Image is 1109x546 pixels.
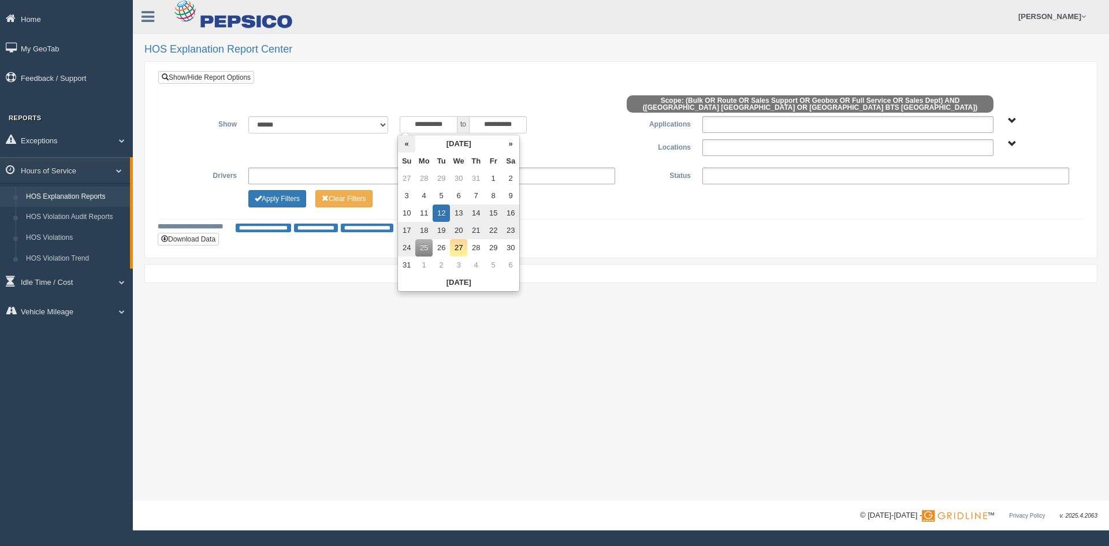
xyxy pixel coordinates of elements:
[621,139,697,153] label: Locations
[398,222,415,239] td: 17
[621,168,697,181] label: Status
[502,239,519,257] td: 30
[398,205,415,222] td: 10
[415,170,433,187] td: 28
[398,257,415,274] td: 31
[922,510,987,522] img: Gridline
[502,170,519,187] td: 2
[627,95,993,113] span: Scope: (Bulk OR Route OR Sales Support OR Geobox OR Full Service OR Sales Dept) AND ([GEOGRAPHIC_...
[415,239,433,257] td: 25
[467,239,485,257] td: 28
[485,257,502,274] td: 5
[485,239,502,257] td: 29
[415,257,433,274] td: 1
[485,153,502,170] th: Fr
[433,187,450,205] td: 5
[485,170,502,187] td: 1
[158,233,219,246] button: Download Data
[485,205,502,222] td: 15
[433,257,450,274] td: 2
[502,187,519,205] td: 9
[433,205,450,222] td: 12
[433,153,450,170] th: Tu
[450,153,467,170] th: We
[450,187,467,205] td: 6
[450,205,467,222] td: 13
[502,222,519,239] td: 23
[450,170,467,187] td: 30
[415,135,502,153] th: [DATE]
[502,153,519,170] th: Sa
[860,510,1097,522] div: © [DATE]-[DATE] - ™
[485,187,502,205] td: 8
[21,187,130,207] a: HOS Explanation Reports
[398,135,415,153] th: «
[21,248,130,269] a: HOS Violation Trend
[398,239,415,257] td: 24
[415,205,433,222] td: 11
[467,222,485,239] td: 21
[467,205,485,222] td: 14
[158,71,254,84] a: Show/Hide Report Options
[1060,512,1097,519] span: v. 2025.4.2063
[467,153,485,170] th: Th
[1009,512,1045,519] a: Privacy Policy
[167,116,243,130] label: Show
[415,187,433,205] td: 4
[398,187,415,205] td: 3
[415,153,433,170] th: Mo
[457,116,469,133] span: to
[467,170,485,187] td: 31
[621,116,697,130] label: Applications
[433,222,450,239] td: 19
[467,257,485,274] td: 4
[467,187,485,205] td: 7
[167,168,243,181] label: Drivers
[485,222,502,239] td: 22
[433,170,450,187] td: 29
[398,274,519,291] th: [DATE]
[502,135,519,153] th: »
[144,44,1097,55] h2: HOS Explanation Report Center
[248,190,306,207] button: Change Filter Options
[502,257,519,274] td: 6
[398,153,415,170] th: Su
[450,239,467,257] td: 27
[502,205,519,222] td: 16
[21,207,130,228] a: HOS Violation Audit Reports
[398,170,415,187] td: 27
[21,228,130,248] a: HOS Violations
[433,239,450,257] td: 26
[315,190,373,207] button: Change Filter Options
[450,257,467,274] td: 3
[415,222,433,239] td: 18
[450,222,467,239] td: 20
